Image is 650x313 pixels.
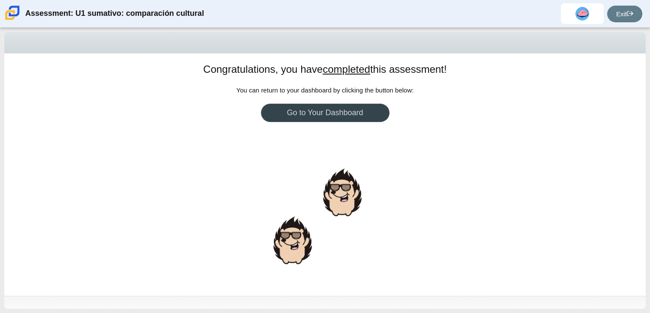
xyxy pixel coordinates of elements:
span: You can return to your dashboard by clicking the button below: [237,86,414,94]
img: alonso.reyesestrad.yHoxq9 [575,7,589,21]
h1: Congratulations, you have this assessment! [203,62,446,77]
img: Carmen School of Science & Technology [3,4,21,22]
a: Go to Your Dashboard [261,104,389,122]
div: Assessment: U1 sumativo: comparación cultural [25,3,204,24]
a: Carmen School of Science & Technology [3,16,21,23]
u: completed [323,63,370,75]
a: Exit [607,6,642,22]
